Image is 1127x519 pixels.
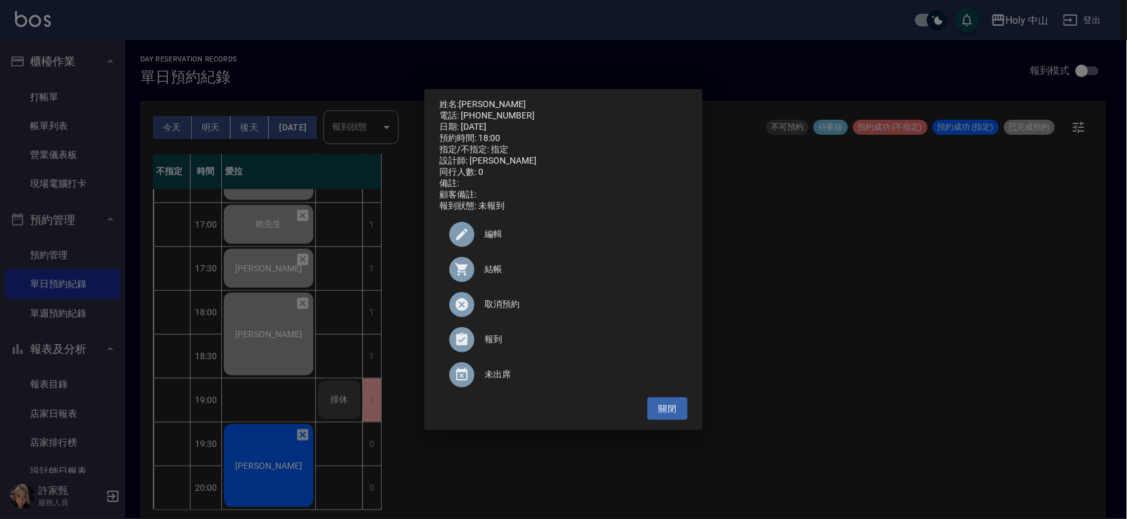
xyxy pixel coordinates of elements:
p: 姓名: [439,99,688,110]
span: 編輯 [485,228,678,241]
div: 設計師: [PERSON_NAME] [439,155,688,167]
div: 日期: [DATE] [439,122,688,133]
span: 報到 [485,333,678,346]
div: 取消預約 [439,287,688,322]
div: 報到狀態: 未報到 [439,201,688,212]
div: 未出席 [439,357,688,392]
button: 關閉 [647,397,688,421]
div: 編輯 [439,217,688,252]
a: 結帳 [439,252,688,287]
a: [PERSON_NAME] [459,99,526,109]
div: 電話: [PHONE_NUMBER] [439,110,688,122]
div: 報到 [439,322,688,357]
span: 結帳 [485,263,678,276]
span: 未出席 [485,368,678,381]
div: 預約時間: 18:00 [439,133,688,144]
div: 指定/不指定: 指定 [439,144,688,155]
div: 顧客備註: [439,189,688,201]
span: 取消預約 [485,298,678,311]
div: 備註: [439,178,688,189]
div: 同行人數: 0 [439,167,688,178]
